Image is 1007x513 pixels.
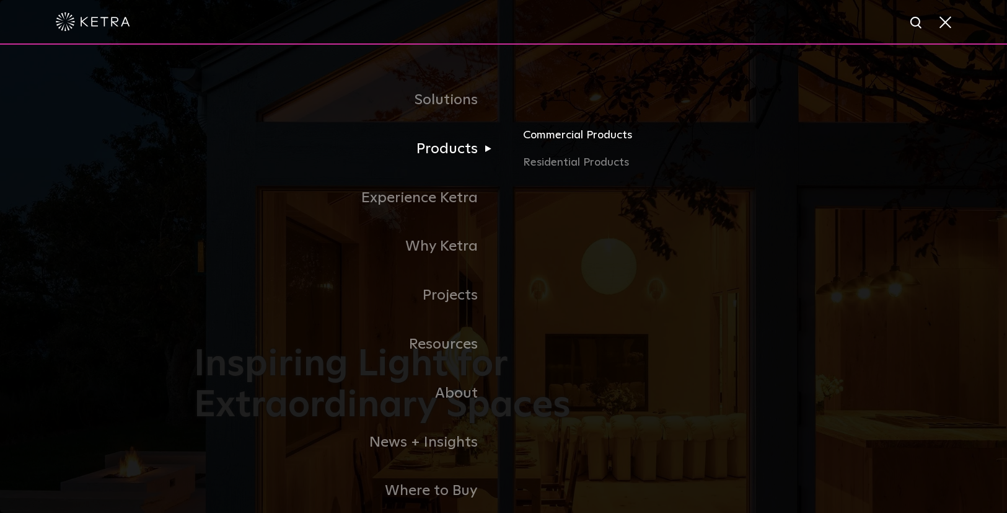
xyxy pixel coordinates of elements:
a: Projects [194,271,504,320]
a: News + Insights [194,418,504,467]
a: Solutions [194,76,504,125]
img: ketra-logo-2019-white [56,12,130,31]
img: search icon [909,16,925,31]
a: Commercial Products [523,127,813,154]
a: Why Ketra [194,222,504,271]
a: Residential Products [523,154,813,172]
a: Resources [194,320,504,369]
a: About [194,369,504,418]
a: Experience Ketra [194,174,504,223]
a: Products [194,125,504,174]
